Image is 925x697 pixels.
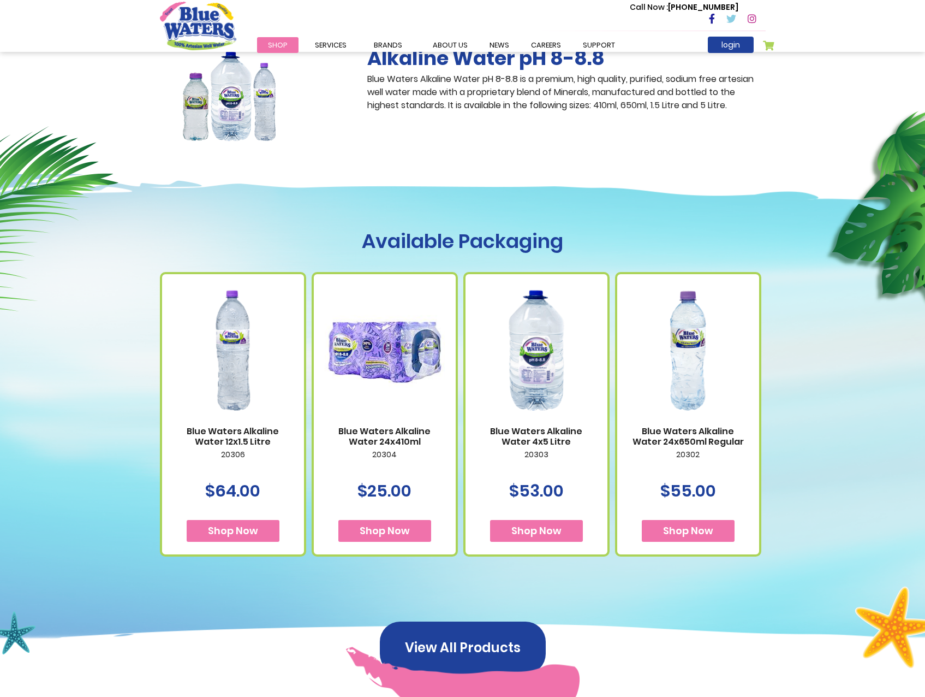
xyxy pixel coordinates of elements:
[509,479,564,503] span: $53.00
[173,450,293,473] p: 20306
[476,450,596,473] p: 20303
[325,275,445,426] img: Blue Waters Alkaline Water 24x410ml
[160,2,236,50] a: store logo
[630,2,738,13] p: [PHONE_NUMBER]
[511,524,562,537] span: Shop Now
[325,426,445,447] a: Blue Waters Alkaline Water 24x410ml
[268,40,288,50] span: Shop
[380,622,546,674] button: View All Products
[325,450,445,473] p: 20304
[380,641,546,653] a: View All Products
[422,37,479,53] a: about us
[160,229,766,253] h1: Available Packaging
[205,479,260,503] span: $64.00
[208,524,258,537] span: Shop Now
[628,426,748,447] a: Blue Waters Alkaline Water 24x650ml Regular
[187,520,279,542] button: Shop Now
[660,479,716,503] span: $55.00
[708,37,754,53] a: login
[315,40,347,50] span: Services
[572,37,626,53] a: support
[173,275,293,426] img: Blue Waters Alkaline Water 12x1.5 Litre
[367,46,766,70] h2: Alkaline Water pH 8-8.8
[476,275,596,426] img: Blue Waters Alkaline Water 4x5 Litre
[520,37,572,53] a: careers
[374,40,402,50] span: Brands
[476,426,596,447] a: Blue Waters Alkaline Water 4x5 Litre
[628,450,748,473] p: 20302
[173,426,293,447] a: Blue Waters Alkaline Water 12x1.5 Litre
[360,524,410,537] span: Shop Now
[630,2,668,13] span: Call Now :
[367,73,766,112] p: Blue Waters Alkaline Water pH 8-8.8 is a premium, high quality, purified, sodium free artesian we...
[642,520,735,542] button: Shop Now
[628,275,748,426] img: Blue Waters Alkaline Water 24x650ml Regular
[357,479,411,503] span: $25.00
[663,524,713,537] span: Shop Now
[490,520,583,542] button: Shop Now
[479,37,520,53] a: News
[338,520,431,542] button: Shop Now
